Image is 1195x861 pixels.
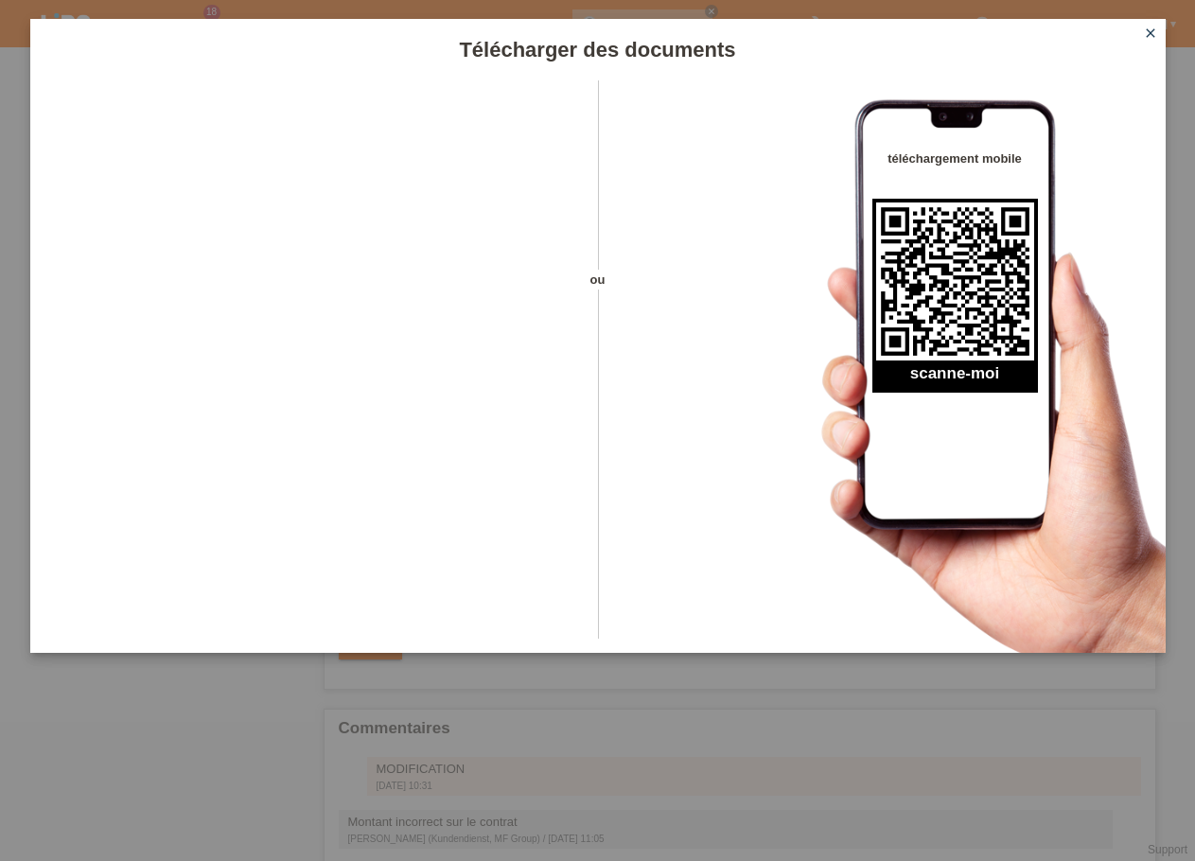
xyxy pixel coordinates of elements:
[59,128,565,601] iframe: Upload
[1143,26,1158,41] i: close
[872,151,1038,166] h4: téléchargement mobile
[1138,24,1163,45] a: close
[872,364,1038,393] h2: scanne-moi
[565,270,631,290] span: ou
[30,38,1166,61] h1: Télécharger des documents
